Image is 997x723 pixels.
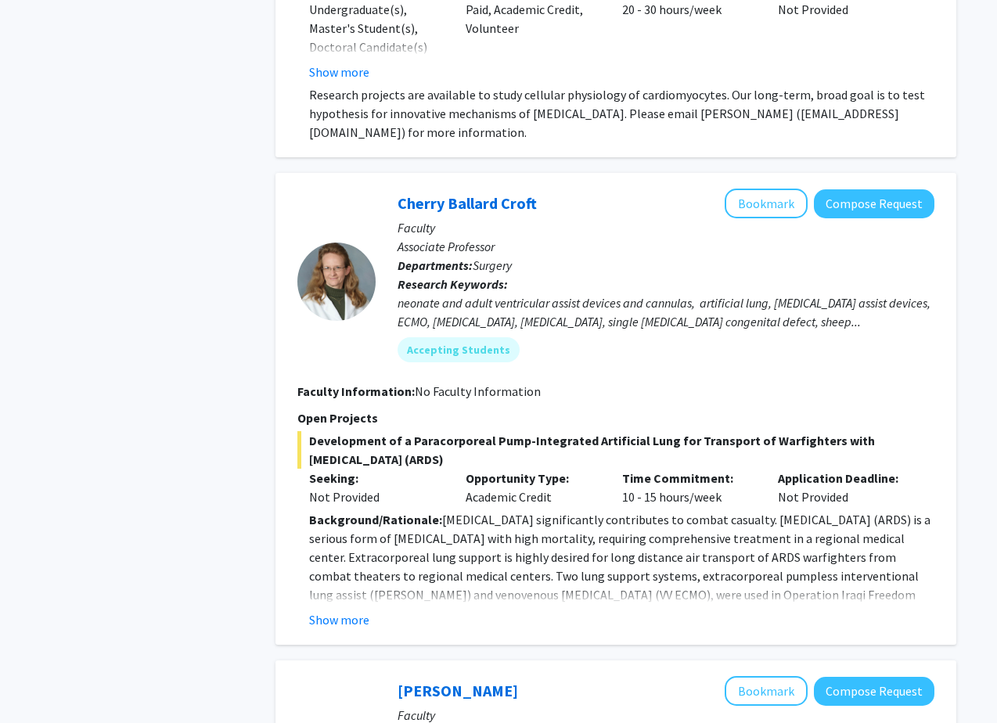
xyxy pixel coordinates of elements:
a: [PERSON_NAME] [398,681,518,700]
div: neonate and adult ventricular assist devices and cannulas, artificial lung, [MEDICAL_DATA] assist... [398,293,934,331]
button: Show more [309,610,369,629]
button: Compose Request to Cherry Ballard Croft [814,189,934,218]
strong: Background/Rationale: [309,512,442,527]
p: Opportunity Type: [466,469,599,487]
div: Academic Credit [454,469,610,506]
button: Show more [309,63,369,81]
button: Compose Request to Thomas Kampourakis [814,677,934,706]
p: Time Commitment: [622,469,755,487]
b: Faculty Information: [297,383,415,399]
p: Research projects are available to study cellular physiology of cardiomyocytes. Our long-term, br... [309,85,934,142]
p: Application Deadline: [778,469,911,487]
button: Add Cherry Ballard Croft to Bookmarks [725,189,808,218]
div: 10 - 15 hours/week [610,469,767,506]
p: Associate Professor [398,237,934,256]
div: Not Provided [309,487,442,506]
p: Open Projects [297,408,934,427]
p: Faculty [398,218,934,237]
button: Add Thomas Kampourakis to Bookmarks [725,676,808,706]
mat-chip: Accepting Students [398,337,520,362]
b: Research Keywords: [398,276,508,292]
iframe: Chat [12,653,67,711]
a: Cherry Ballard Croft [398,193,537,213]
p: Seeking: [309,469,442,487]
span: Development of a Paracorporeal Pump-Integrated Artificial Lung for Transport of Warfighters with ... [297,431,934,469]
div: Not Provided [766,469,923,506]
b: Departments: [398,257,473,273]
span: Surgery [473,257,512,273]
span: No Faculty Information [415,383,541,399]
